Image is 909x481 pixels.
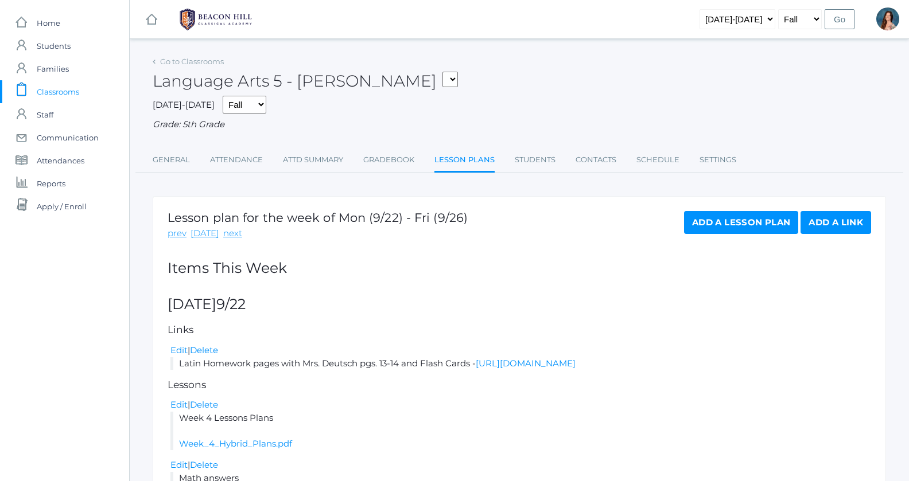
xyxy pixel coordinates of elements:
div: Grade: 5th Grade [153,118,886,131]
span: 9/22 [216,295,246,312]
a: Schedule [636,148,679,171]
h2: Items This Week [168,260,871,276]
a: Add a Lesson Plan [684,211,798,234]
a: General [153,148,190,171]
div: Rebecca Salazar [876,7,899,30]
h2: [DATE] [168,296,871,312]
span: Reports [37,172,65,195]
a: Edit [170,345,188,355]
a: Go to Classrooms [160,57,224,66]
a: Attendance [210,148,263,171]
a: [URL][DOMAIN_NAME] [476,358,576,369]
a: Edit [170,399,188,410]
a: Gradebook [363,148,414,171]
a: Students [515,148,555,171]
a: Edit [170,459,188,470]
a: Delete [190,399,218,410]
img: 1_BHCALogos-05.png [173,5,259,34]
h2: Language Arts 5 - [PERSON_NAME] [153,72,458,90]
span: Apply / Enroll [37,195,87,218]
h1: Lesson plan for the week of Mon (9/22) - Fri (9/26) [168,211,468,224]
span: Communication [37,126,99,149]
a: Week_4_Hybrid_Plans.pdf [179,438,292,449]
span: Staff [37,103,53,126]
span: Families [37,57,69,80]
span: Students [37,34,71,57]
a: Attd Summary [283,148,343,171]
a: prev [168,227,187,240]
h5: Lessons [168,380,871,390]
input: Go [825,9,854,29]
h5: Links [168,324,871,335]
a: [DATE] [191,227,219,240]
span: Classrooms [37,80,79,103]
a: Lesson Plans [434,148,495,173]
span: Attendances [37,149,84,172]
li: Week 4 Lessons Plans [170,412,871,451]
a: Contacts [576,148,616,171]
li: Latin Homework pages with Mrs. Deutsch pgs. 13-14 and Flash Cards - [170,357,871,370]
div: | [170,344,871,357]
div: | [170,459,871,472]
span: Home [37,11,60,34]
span: [DATE]-[DATE] [153,99,215,110]
div: | [170,398,871,412]
a: next [223,227,242,240]
a: Settings [700,148,736,171]
a: Delete [190,345,218,355]
a: Delete [190,459,218,470]
a: Add a Link [801,211,871,234]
